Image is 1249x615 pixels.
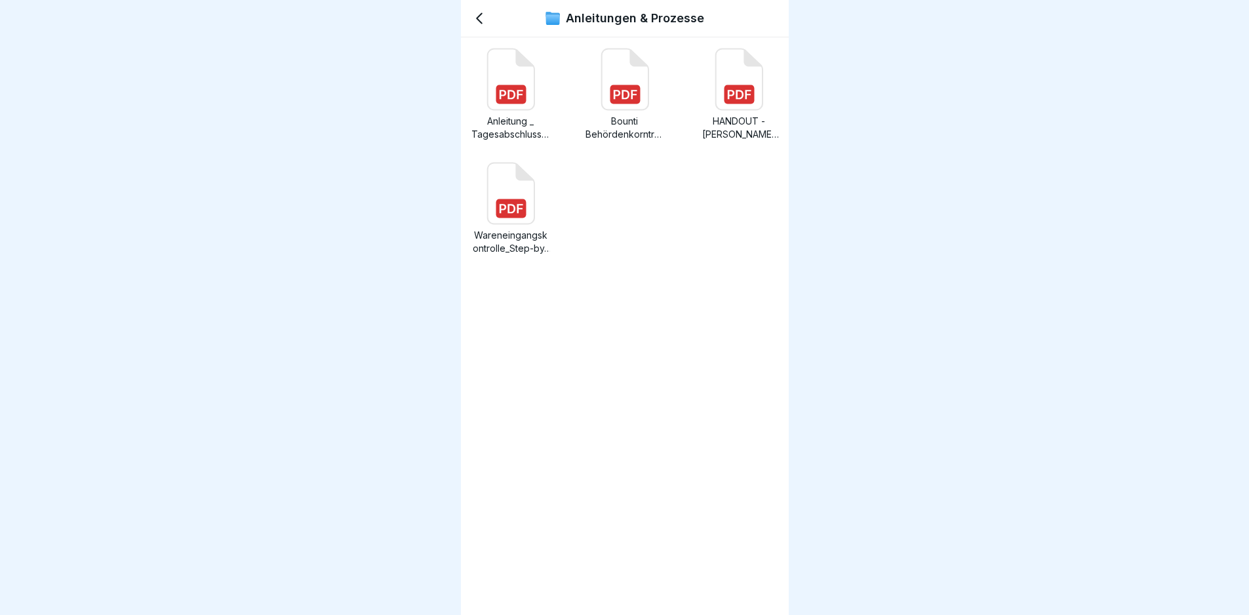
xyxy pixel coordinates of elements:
p: Anleitungen & Prozesse [566,11,704,26]
p: Bounti Behördenkorntrolle.pdf [585,115,664,141]
a: Bounti Behördenkorntrolle.pdf [585,48,664,141]
a: Anleitung _ Tagesabschluss.pdf [471,48,550,141]
p: HANDOUT - [PERSON_NAME] - WEK.pdf [700,115,778,141]
p: Wareneingangskontrolle_Step-by-Step_MeinBusiness.pdf [471,229,550,255]
p: Anleitung _ Tagesabschluss.pdf [471,115,550,141]
a: Wareneingangskontrolle_Step-by-Step_MeinBusiness.pdf [471,162,550,255]
a: HANDOUT - [PERSON_NAME] - WEK.pdf [700,48,778,141]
